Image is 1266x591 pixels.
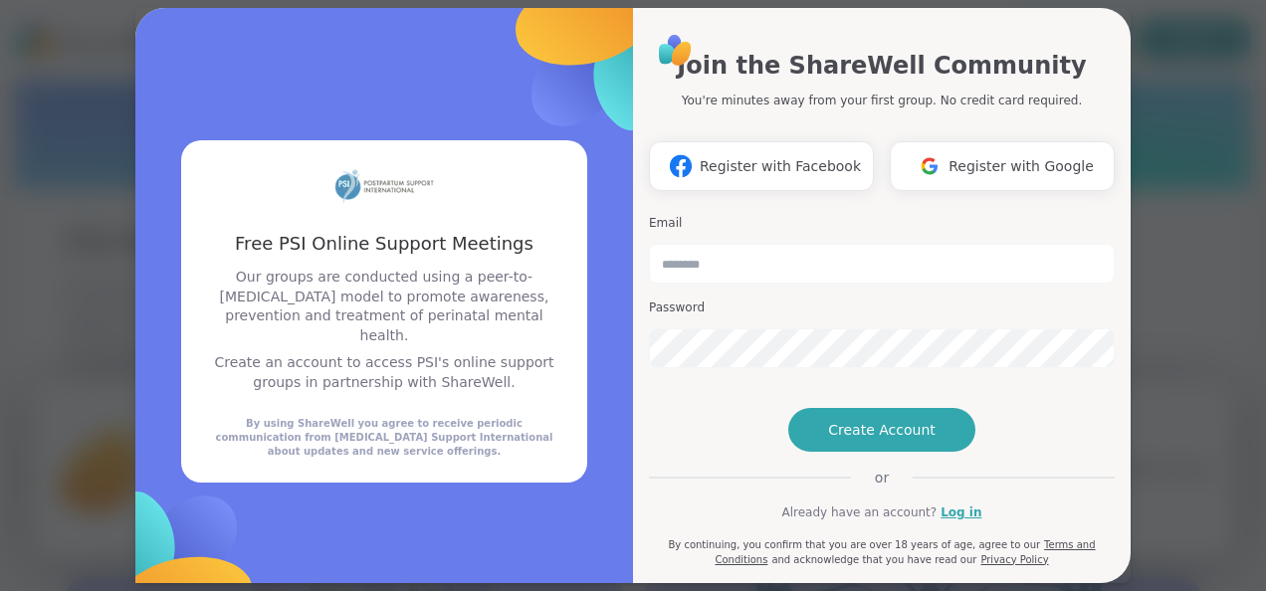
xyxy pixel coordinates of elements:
h3: Free PSI Online Support Meetings [205,231,563,256]
img: ShareWell Logomark [911,147,949,184]
div: By using ShareWell you agree to receive periodic communication from [MEDICAL_DATA] Support Intern... [205,417,563,459]
img: ShareWell Logo [653,28,698,73]
a: Log in [941,503,981,521]
button: Register with Google [890,141,1115,191]
img: ShareWell Logomark [662,147,700,184]
a: Terms and Conditions [715,539,1095,565]
span: or [851,468,913,488]
h1: Join the ShareWell Community [677,48,1086,84]
img: partner logo [334,164,434,207]
span: Create Account [828,420,936,440]
span: Register with Google [949,156,1094,177]
h3: Email [649,215,1115,232]
a: Privacy Policy [980,554,1048,565]
span: Register with Facebook [700,156,861,177]
span: and acknowledge that you have read our [771,554,976,565]
h3: Password [649,299,1115,316]
p: You're minutes away from your first group. No credit card required. [682,92,1082,109]
button: Create Account [788,408,975,452]
p: Create an account to access PSI's online support groups in partnership with ShareWell. [205,353,563,392]
p: Our groups are conducted using a peer-to-[MEDICAL_DATA] model to promote awareness, prevention an... [205,268,563,345]
button: Register with Facebook [649,141,874,191]
span: Already have an account? [781,503,937,521]
span: By continuing, you confirm that you are over 18 years of age, agree to our [668,539,1040,550]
